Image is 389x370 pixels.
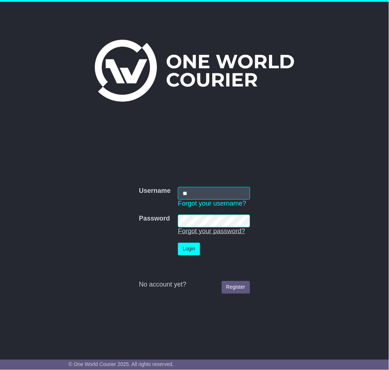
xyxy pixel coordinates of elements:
a: Forgot your password? [178,227,245,235]
button: Login [178,243,200,256]
span: © One World Courier 2025. All rights reserved. [69,362,174,367]
img: One World [95,40,294,102]
label: Username [139,187,171,195]
a: Register [222,281,250,294]
label: Password [139,215,170,223]
div: No account yet? [139,281,250,289]
a: Forgot your username? [178,200,246,207]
